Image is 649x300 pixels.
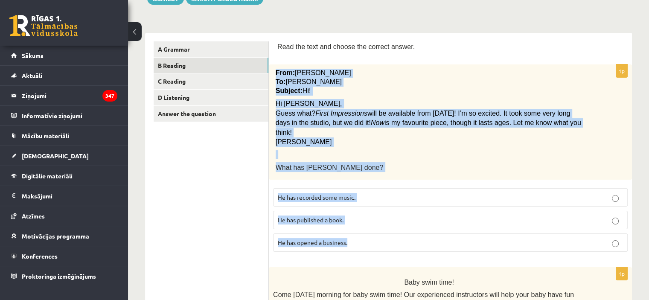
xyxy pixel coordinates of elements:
span: Konferences [22,252,58,260]
input: He has published a book. [612,218,619,224]
p: 1p [616,64,628,78]
span: Hi! [303,87,311,94]
span: Hi [PERSON_NAME], [276,100,342,107]
span: Sākums [22,52,44,59]
a: Rīgas 1. Tālmācības vidusskola [9,15,78,36]
input: He has opened a business. [612,240,619,247]
span: Atzīmes [22,212,45,220]
span: [DEMOGRAPHIC_DATA] [22,152,89,160]
span: He has recorded some music. [278,193,355,201]
span: First Impressions [315,110,367,117]
a: A Grammar [154,41,268,57]
a: Konferences [11,246,117,266]
input: He has recorded some music. [612,195,619,202]
a: Informatīvie ziņojumi [11,106,117,125]
span: Digitālie materiāli [22,172,73,180]
a: [DEMOGRAPHIC_DATA] [11,146,117,166]
span: Read the text and choose the correct answer. [277,43,415,50]
a: Digitālie materiāli [11,166,117,186]
a: Atzīmes [11,206,117,226]
a: C Reading [154,73,268,89]
a: D Listening [154,90,268,105]
span: To: [276,78,286,85]
a: Sākums [11,46,117,65]
span: [PERSON_NAME] [295,69,351,76]
legend: Ziņojumi [22,86,117,105]
span: He has opened a business. [278,239,347,246]
span: What has [PERSON_NAME] done? [276,164,384,171]
span: Proktoringa izmēģinājums [22,272,96,280]
span: [PERSON_NAME] [285,78,342,85]
span: Baby swim time! [404,279,454,286]
legend: Informatīvie ziņojumi [22,106,117,125]
span: will be available from [DATE]! I’m so excited. It took some very long days in the studio, but we ... [276,110,570,126]
span: Now [371,119,384,126]
span: He has published a book. [278,216,343,224]
a: Mācību materiāli [11,126,117,146]
a: Answer the question [154,106,268,122]
a: B Reading [154,58,268,73]
a: Ziņojumi347 [11,86,117,105]
legend: Maksājumi [22,186,117,206]
span: is my favourite piece, though it lasts ages. Let me know what you think! [276,119,581,136]
span: Subject: [276,87,303,94]
span: From: [276,69,295,76]
span: Mācību materiāli [22,132,69,140]
a: Aktuāli [11,66,117,85]
a: Maksājumi [11,186,117,206]
span: Guess what? [276,110,315,117]
a: Motivācijas programma [11,226,117,246]
a: Proktoringa izmēģinājums [11,266,117,286]
span: Motivācijas programma [22,232,89,240]
p: 1p [616,267,628,280]
span: [PERSON_NAME] [276,138,332,146]
span: Aktuāli [22,72,42,79]
i: 347 [102,90,117,102]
